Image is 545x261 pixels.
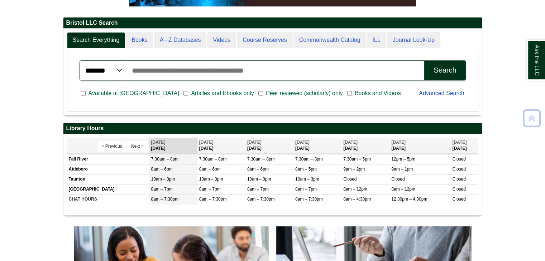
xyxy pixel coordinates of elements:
a: Back to Top [520,113,543,123]
span: [DATE] [247,140,262,145]
button: Search [424,60,465,80]
a: Commonwealth Catalog [293,32,366,48]
span: Books and Videos [352,89,404,98]
span: 8am – 12pm [343,187,367,192]
span: Available at [GEOGRAPHIC_DATA] [86,89,182,98]
span: 7:30am – 8pm [151,157,179,162]
th: [DATE] [341,138,389,154]
span: Articles and Ebooks only [188,89,257,98]
td: Taunton [67,174,149,184]
span: 8am – 7pm [199,187,221,192]
span: 10am – 3pm [295,177,319,182]
a: Search Everything [67,32,125,48]
span: 8am – 7pm [151,187,173,192]
span: 8am – 7:30pm [295,197,323,202]
span: 8am – 6pm [199,167,221,172]
span: Closed [452,197,465,202]
a: Videos [207,32,236,48]
th: [DATE] [245,138,293,154]
span: Closed [452,167,465,172]
span: 8am – 6pm [247,167,269,172]
a: Journal Look-Up [387,32,440,48]
span: Closed [343,177,357,182]
span: 7:30am – 8pm [199,157,227,162]
button: « Previous [98,141,126,152]
span: Closed [452,157,465,162]
span: Closed [452,187,465,192]
input: Books and Videos [347,90,352,97]
span: [DATE] [199,140,214,145]
td: Fall River [67,154,149,164]
input: Peer reviewed (scholarly) only [258,90,263,97]
th: [DATE] [389,138,450,154]
span: 8am – 7pm [295,187,317,192]
span: 8am – 5pm [295,167,317,172]
th: [DATE] [450,138,478,154]
a: Advanced Search [419,90,464,96]
button: Next » [127,141,148,152]
span: 8am – 4:30pm [343,197,371,202]
span: 10am – 3pm [199,177,223,182]
span: 10am – 3pm [247,177,271,182]
span: 8am – 7pm [247,187,269,192]
span: Closed [452,177,465,182]
span: 7:30am – 8pm [247,157,275,162]
td: Attleboro [67,164,149,174]
a: ILL [367,32,386,48]
th: [DATE] [293,138,341,154]
input: Available at [GEOGRAPHIC_DATA] [81,90,86,97]
span: 8am – 7:30pm [151,197,179,202]
span: 9am – 1pm [391,167,413,172]
span: Peer reviewed (scholarly) only [263,89,345,98]
td: [GEOGRAPHIC_DATA] [67,184,149,194]
span: 7:30am – 5pm [343,157,371,162]
span: [DATE] [295,140,310,145]
span: 9am – 2pm [343,167,365,172]
a: Course Reserves [237,32,293,48]
th: [DATE] [149,138,197,154]
h2: Library Hours [63,123,482,134]
h2: Bristol LLC Search [63,18,482,29]
td: CHAT HOURS [67,194,149,205]
span: 8am – 7:30pm [199,197,227,202]
span: 12:30pm – 4:30pm [391,197,427,202]
input: Articles and Ebooks only [183,90,188,97]
div: Search [434,66,456,74]
span: [DATE] [391,140,406,145]
span: 12pm – 5pm [391,157,415,162]
span: Closed [391,177,405,182]
span: [DATE] [343,140,358,145]
span: 8am – 6pm [151,167,173,172]
span: 8am – 7:30pm [247,197,275,202]
th: [DATE] [197,138,245,154]
span: [DATE] [151,140,166,145]
a: A - Z Databases [154,32,207,48]
span: 10am – 3pm [151,177,175,182]
span: 8am – 12pm [391,187,415,192]
a: Books [126,32,153,48]
span: 7:30am – 8pm [295,157,323,162]
span: [DATE] [452,140,467,145]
